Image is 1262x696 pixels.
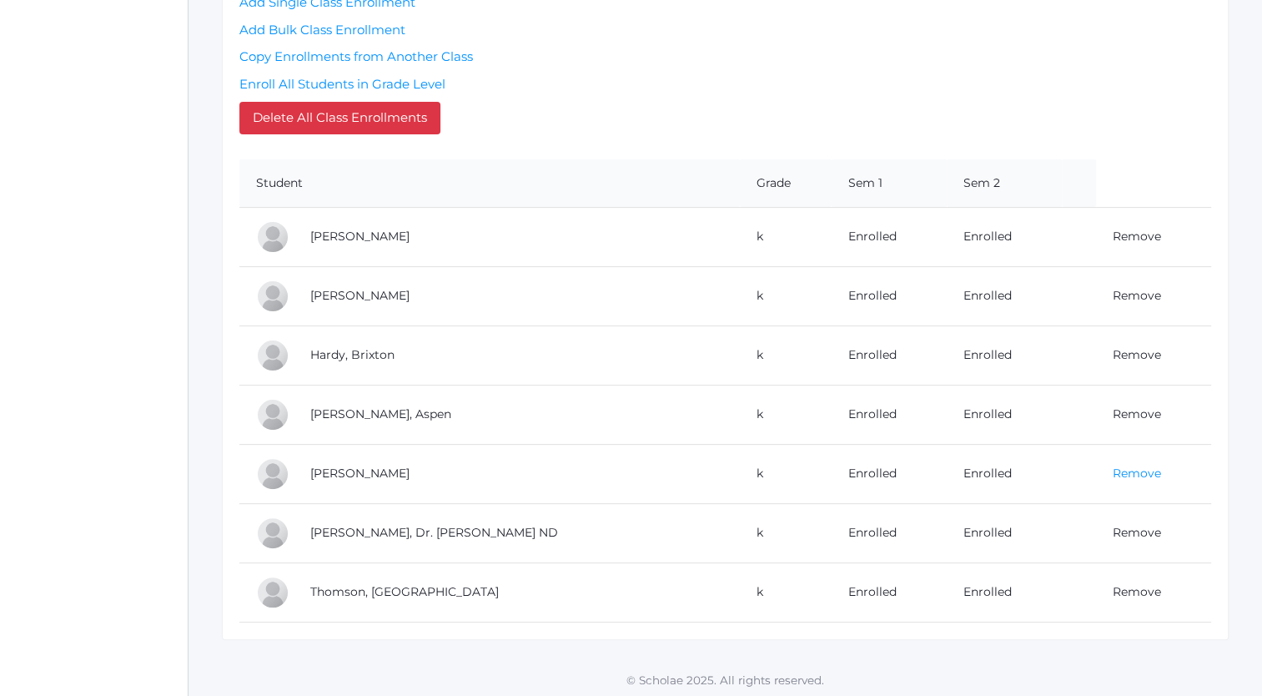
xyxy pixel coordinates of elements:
a: Remove [1113,466,1161,481]
td: k [740,325,832,385]
a: Enrolled [963,288,1012,303]
td: k [740,503,832,562]
a: Enrolled [848,584,897,599]
a: Remove [1113,525,1161,540]
th: Sem 2 [947,159,1062,208]
a: Enrolled [848,466,897,481]
div: Abby Backstrom [256,220,289,254]
td: k [740,444,832,503]
div: Aspen Hemingway [256,398,289,431]
a: [PERSON_NAME], Dr. [PERSON_NAME] ND [310,525,558,540]
th: Grade [740,159,832,208]
td: k [740,385,832,444]
a: [PERSON_NAME] [310,288,410,303]
th: Sem 1 [832,159,947,208]
div: Brixton Hardy [256,339,289,372]
a: Enrolled [848,406,897,421]
a: Copy Enrollments from Another Class [239,48,473,64]
th: Student [239,159,740,208]
a: Remove [1113,406,1161,421]
div: Everest Thomson [256,576,289,609]
div: Nolan Gagen [256,280,289,313]
div: Nico Hurley [256,457,289,491]
div: Dr. Michael Lehman ND Lehman [256,517,289,550]
a: Hardy, Brixton [310,347,395,362]
a: Enrolled [963,584,1012,599]
a: Enrolled [848,525,897,540]
a: Enrolled [963,347,1012,362]
a: Remove [1113,584,1161,599]
a: Enrolled [848,288,897,303]
a: Enrolled [848,229,897,244]
a: [PERSON_NAME] [310,466,410,481]
a: Enrolled [848,347,897,362]
a: Enroll All Students in Grade Level [239,76,445,92]
a: Delete All Class Enrollments [239,102,440,134]
a: Enrolled [963,406,1012,421]
td: k [740,266,832,325]
a: Thomson, [GEOGRAPHIC_DATA] [310,584,499,599]
p: © Scholae 2025. All rights reserved. [189,672,1262,688]
a: Enrolled [963,466,1012,481]
a: [PERSON_NAME] [310,229,410,244]
a: Remove [1113,347,1161,362]
td: k [740,562,832,622]
a: Add Bulk Class Enrollment [239,22,405,38]
a: Remove [1113,229,1161,244]
a: Enrolled [963,525,1012,540]
a: [PERSON_NAME], Aspen [310,406,451,421]
td: k [740,207,832,266]
a: Remove [1113,288,1161,303]
a: Enrolled [963,229,1012,244]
